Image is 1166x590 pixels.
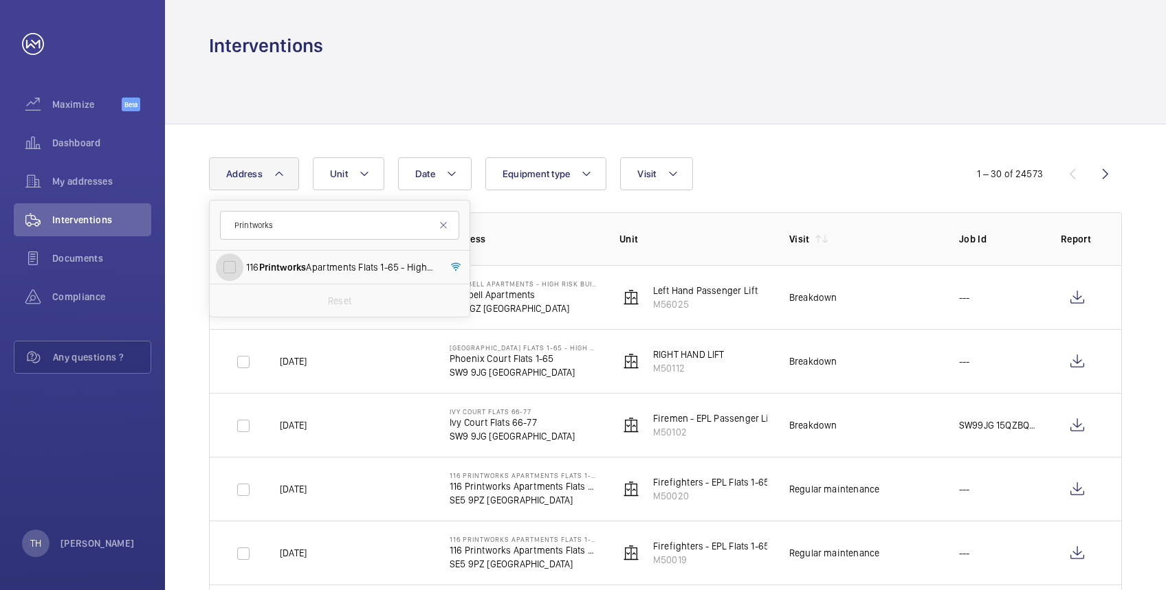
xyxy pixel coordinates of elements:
[959,418,1039,432] p: SW99JG 15QZBQ1/VC
[52,290,151,304] span: Compliance
[450,471,597,479] p: 116 Printworks Apartments Flats 1-65 - High Risk Building
[450,543,597,557] p: 116 Printworks Apartments Flats 1-65
[623,353,639,370] img: elevator.svg
[653,489,791,503] p: M50020
[450,365,597,379] p: SW9 9JG [GEOGRAPHIC_DATA]
[280,482,307,496] p: [DATE]
[60,536,135,550] p: [PERSON_NAME]
[653,348,725,361] p: RIGHT HAND LIFT
[653,425,824,439] p: M50102
[653,553,789,567] p: M50019
[450,557,597,571] p: SE5 9PZ [GEOGRAPHIC_DATA]
[959,482,970,496] p: ---
[959,546,970,560] p: ---
[789,354,837,368] div: Breakdown
[450,343,597,352] p: [GEOGRAPHIC_DATA] Flats 1-65 - High Risk Building
[959,354,970,368] p: ---
[280,354,307,368] p: [DATE]
[122,98,140,111] span: Beta
[52,213,151,227] span: Interventions
[450,429,575,443] p: SW9 9JG [GEOGRAPHIC_DATA]
[450,535,597,543] p: 116 Printworks Apartments Flats 1-65 - High Risk Building
[313,157,384,190] button: Unit
[653,284,758,297] p: Left Hand Passenger Lift
[259,262,307,273] span: Printworks
[959,232,1039,246] p: Job Id
[52,98,122,111] span: Maximize
[280,418,307,432] p: [DATE]
[653,297,758,311] p: M56025
[246,260,435,274] span: 116 Apartments Flats 1-65 - High Risk Building - 116 [STREET_ADDRESS]
[450,288,597,302] p: Bluebell Apartments
[623,481,639,497] img: elevator.svg
[52,251,151,265] span: Documents
[398,157,472,190] button: Date
[789,291,837,304] div: Breakdown
[330,168,348,179] span: Unit
[415,168,435,179] span: Date
[450,493,597,507] p: SE5 9PZ [GEOGRAPHIC_DATA]
[328,294,351,308] p: Reset
[653,411,824,425] p: Firemen - EPL Passenger Lift Flats 66-77
[789,418,837,432] div: Breakdown
[220,211,459,240] input: Search by address
[53,350,151,364] span: Any questions ?
[959,291,970,304] p: ---
[226,168,263,179] span: Address
[450,352,597,365] p: Phoenix Court Flats 1-65
[619,232,767,246] p: Unit
[450,416,575,429] p: Ivy Court Flats 66-77
[450,407,575,416] p: Ivy Court Flats 66-77
[789,232,810,246] p: Visit
[1061,232,1094,246] p: Report
[52,174,151,188] span: My addresses
[623,545,639,561] img: elevator.svg
[977,167,1043,181] div: 1 – 30 of 24573
[653,361,725,375] p: M50112
[623,417,639,433] img: elevator.svg
[450,479,597,493] p: 116 Printworks Apartments Flats 1-65
[450,232,597,246] p: Address
[789,482,879,496] div: Regular maintenance
[280,546,307,560] p: [DATE]
[30,536,41,550] p: TH
[52,136,151,150] span: Dashboard
[209,157,299,190] button: Address
[789,546,879,560] div: Regular maintenance
[485,157,607,190] button: Equipment type
[623,289,639,306] img: elevator.svg
[653,539,789,553] p: Firefighters - EPL Flats 1-65 No 1
[209,33,323,58] h1: Interventions
[620,157,692,190] button: Visit
[450,280,597,288] p: Bluebell Apartments - High Risk Building
[450,302,597,315] p: N4 2GZ [GEOGRAPHIC_DATA]
[503,168,571,179] span: Equipment type
[653,475,791,489] p: Firefighters - EPL Flats 1-65 No 2
[637,168,656,179] span: Visit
